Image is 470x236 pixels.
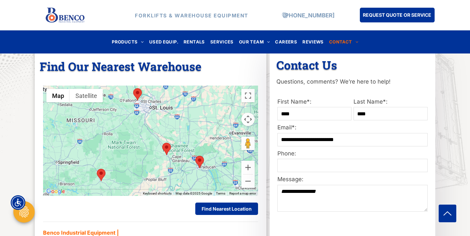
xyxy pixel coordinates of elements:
[241,89,255,102] button: Toggle fullscreen view
[241,137,255,150] button: Drag Pegman onto the map to open Street View
[363,9,431,21] span: REQUEST QUOTE OR SERVICE
[360,8,435,22] a: REQUEST QUOTE OR SERVICE
[97,169,105,181] div: Benco Industrial Equipment | West Plains
[241,113,255,126] button: Map camera controls
[272,37,300,46] a: CAREERS
[147,37,181,46] a: USED EQUIP.
[202,206,252,212] span: Find Nearest Location
[236,37,273,46] a: OUR TEAM
[176,192,212,195] span: Map data ©2025 Google
[283,12,334,18] a: [PHONE_NUMBER]
[162,143,171,155] div: Benco Industrial Equipment | Cape Girardeau
[143,191,172,196] button: Keyboard shortcuts
[277,98,351,106] label: First Name*:
[135,12,248,18] strong: FORKLIFTS & WAREHOUSE EQUIPMENT
[229,192,256,195] a: Report a map error
[46,89,70,102] button: Show street map
[354,98,428,106] label: Last Name*:
[109,37,147,46] a: PRODUCTS
[45,187,67,196] img: Google
[300,37,326,46] a: REVIEWS
[208,37,236,46] a: SERVICES
[45,187,67,196] a: Open this area in Google Maps (opens a new window)
[241,174,255,188] button: Zoom out
[326,37,361,46] a: CONTACT
[181,37,208,46] a: RENTALS
[216,192,225,195] a: Terms (opens in new tab)
[133,88,142,101] div: Benco Industrial Equipment | St. Louis
[40,58,261,74] h3: Find Our Nearest Warehouse
[277,149,428,158] label: Phone:
[277,123,428,132] label: Email*:
[241,161,255,174] button: Zoom in
[276,57,337,73] span: Contact Us
[276,78,391,85] span: Questions, comments? We’re here to help!
[277,175,428,184] label: Message:
[195,156,204,168] div: Benco Industrial Equipment | Paducah
[70,89,103,102] button: Show satellite imagery
[11,195,25,210] div: Accessibility Menu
